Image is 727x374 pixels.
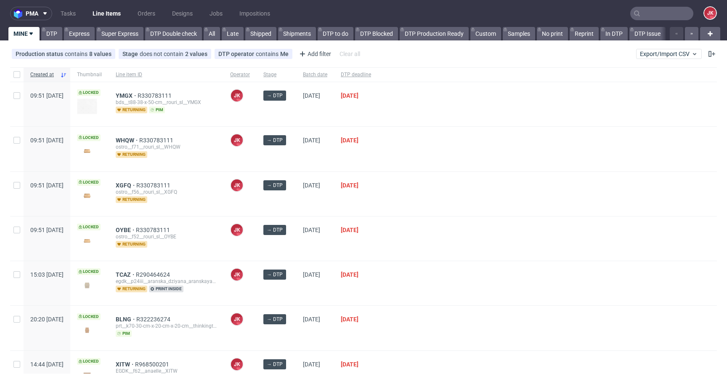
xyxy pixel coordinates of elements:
[267,271,283,278] span: → DTP
[296,47,333,61] div: Add filter
[14,9,26,19] img: logo
[318,27,353,40] a: DTP to do
[116,137,139,144] a: WHQW
[278,27,316,40] a: Shipments
[77,224,101,230] span: Locked
[341,361,358,368] span: [DATE]
[10,7,52,20] button: pma
[135,361,171,368] span: R968500201
[88,7,126,20] a: Line Items
[303,271,320,278] span: [DATE]
[116,107,147,113] span: returning
[537,27,568,40] a: No print
[303,137,320,144] span: [DATE]
[267,361,283,368] span: → DTP
[231,358,243,370] figcaption: JK
[77,71,102,78] span: Thumbnail
[704,7,716,19] figcaption: JK
[116,241,147,248] span: returning
[149,286,183,292] span: print inside
[341,137,358,144] span: [DATE]
[341,316,358,323] span: [DATE]
[116,71,217,78] span: Line item ID
[116,227,136,233] a: OYBE
[355,27,398,40] a: DTP Blocked
[116,286,147,292] span: returning
[77,190,97,201] img: version_two_editor_design
[338,48,362,60] div: Clear all
[116,278,217,285] div: egdk__p24iii__aranska_dziyana_aranskaya__TCAZ
[30,182,64,189] span: 09:51 [DATE]
[116,92,138,99] a: YMGX
[116,271,136,278] a: TCAZ
[30,316,64,323] span: 20:20 [DATE]
[145,27,202,40] a: DTP Double check
[570,27,599,40] a: Reprint
[116,182,136,189] a: XGFQ
[77,324,97,336] img: version_two_editor_design
[116,233,217,240] div: ostro__f52__rouri_sl__OYBE
[167,7,198,20] a: Designs
[96,27,143,40] a: Super Express
[133,7,160,20] a: Orders
[136,227,172,233] a: R330783111
[138,92,173,99] a: R330783111
[231,224,243,236] figcaption: JK
[116,323,217,329] div: prt__k70-30-cm-x-20-cm-x-20-cm__thinkingtech_gmbh_co_kg__BLNG
[116,151,147,158] span: returning
[231,269,243,280] figcaption: JK
[256,51,280,57] span: contains
[136,271,172,278] span: R290464624
[267,136,283,144] span: → DTP
[64,27,95,40] a: Express
[77,99,97,114] img: version_two_editor_design
[303,361,320,368] span: [DATE]
[65,51,89,57] span: contains
[267,315,283,323] span: → DTP
[218,51,256,57] span: DTP operator
[204,7,228,20] a: Jobs
[341,227,358,233] span: [DATE]
[230,71,250,78] span: Operator
[303,182,320,189] span: [DATE]
[280,51,289,57] div: Me
[303,92,320,99] span: [DATE]
[122,51,140,57] span: Stage
[400,27,469,40] a: DTP Production Ready
[139,137,175,144] a: R330783111
[136,182,172,189] a: R330783111
[30,137,64,144] span: 09:51 [DATE]
[263,71,289,78] span: Stage
[116,361,135,368] span: XITW
[231,90,243,102] figcaption: JK
[341,182,358,189] span: [DATE]
[116,196,147,203] span: returning
[341,92,358,99] span: [DATE]
[116,144,217,150] div: ostro__f71__rouri_sl__WHQW
[77,280,97,291] img: version_two_editor_design
[26,11,38,16] span: pma
[149,107,165,113] span: pim
[116,99,217,106] div: bds__t88-38-x-50-cm__rouri_sl__YMGX
[231,179,243,191] figcaption: JK
[234,7,275,20] a: Impositions
[341,271,358,278] span: [DATE]
[30,361,64,368] span: 14:44 [DATE]
[185,51,207,57] div: 2 values
[136,316,172,323] a: R322236274
[303,316,320,323] span: [DATE]
[116,330,132,337] span: pim
[116,316,136,323] a: BLNG
[77,89,101,96] span: Locked
[41,27,62,40] a: DTP
[204,27,220,40] a: All
[231,134,243,146] figcaption: JK
[303,227,320,233] span: [DATE]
